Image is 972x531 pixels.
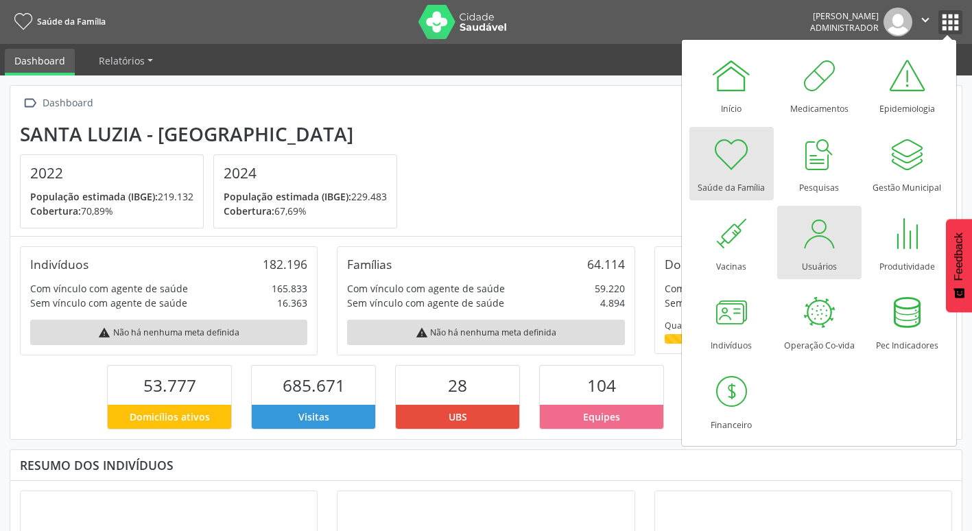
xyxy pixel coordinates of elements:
[416,327,428,339] i: warning
[20,458,952,473] div: Resumo dos indivíduos
[20,93,95,113] a:  Dashboard
[347,257,392,272] div: Famílias
[224,189,387,204] p: 229.483
[583,410,620,424] span: Equipes
[99,54,145,67] span: Relatórios
[689,285,774,358] a: Indivíduos
[224,165,387,182] h4: 2024
[5,49,75,75] a: Dashboard
[30,204,193,218] p: 70,89%
[298,410,329,424] span: Visitas
[777,48,862,121] a: Medicamentos
[277,296,307,310] div: 16.363
[30,257,88,272] div: Indivíduos
[283,374,345,397] span: 685.671
[918,12,933,27] i: 
[587,257,625,272] div: 64.114
[865,285,949,358] a: Pec Indicadores
[30,281,188,296] div: Com vínculo com agente de saúde
[143,374,196,397] span: 53.777
[448,374,467,397] span: 28
[98,327,110,339] i: warning
[10,10,106,33] a: Saúde da Família
[347,320,624,345] div: Não há nenhuma meta definida
[912,8,938,36] button: 
[665,281,822,296] div: Com vínculo com agente de saúde
[37,16,106,27] span: Saúde da Família
[347,281,505,296] div: Com vínculo com agente de saúde
[865,48,949,121] a: Epidemiologia
[224,204,274,217] span: Cobertura:
[865,127,949,200] a: Gestão Municipal
[30,190,158,203] span: População estimada (IBGE):
[946,219,972,312] button: Feedback - Mostrar pesquisa
[30,320,307,345] div: Não há nenhuma meta definida
[30,189,193,204] p: 219.132
[777,285,862,358] a: Operação Co-vida
[938,10,962,34] button: apps
[689,364,774,438] a: Financeiro
[263,257,307,272] div: 182.196
[600,296,625,310] div: 4.894
[30,204,81,217] span: Cobertura:
[130,410,210,424] span: Domicílios ativos
[347,296,504,310] div: Sem vínculo com agente de saúde
[224,204,387,218] p: 67,69%
[665,320,942,331] div: Quantidade cadastrada / estimada
[587,374,616,397] span: 104
[665,296,822,310] div: Sem vínculo com agente de saúde
[884,8,912,36] img: img
[953,233,965,281] span: Feedback
[20,123,407,145] div: Santa Luzia - [GEOGRAPHIC_DATA]
[449,410,467,424] span: UBS
[689,48,774,121] a: Início
[689,206,774,279] a: Vacinas
[777,206,862,279] a: Usuários
[810,10,879,22] div: [PERSON_NAME]
[272,281,307,296] div: 165.833
[89,49,163,73] a: Relatórios
[689,127,774,200] a: Saúde da Família
[865,206,949,279] a: Produtividade
[30,296,187,310] div: Sem vínculo com agente de saúde
[595,281,625,296] div: 59.220
[665,257,722,272] div: Domicílios
[30,165,193,182] h4: 2022
[224,190,351,203] span: População estimada (IBGE):
[40,93,95,113] div: Dashboard
[810,22,879,34] span: Administrador
[20,93,40,113] i: 
[777,127,862,200] a: Pesquisas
